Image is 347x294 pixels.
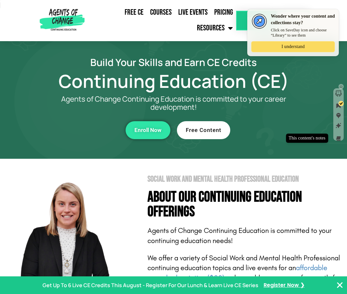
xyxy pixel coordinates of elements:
h1: Continuing Education (CE) [16,73,331,89]
h2: Build Your Skills and Earn CE Credits [16,57,331,67]
a: Resources [194,20,236,36]
span: Enroll Now [134,127,162,133]
p: Agents of Change Continuing Education is committed to your career development! [43,95,304,111]
a: Register Now ❯ [264,281,304,290]
a: Enroll Now [126,121,170,139]
a: Free CE [121,5,147,20]
h2: Social Work and Mental Health Professional Education [147,175,347,183]
a: Free Content [177,121,230,139]
p: Get Up To 6 Live CE Credits This August - Register For Our Lunch & Learn Live CE Series [43,281,258,290]
a: Enroll Now [236,11,277,30]
nav: Menu [87,5,236,36]
h4: About Our Continuing Education Offerings [147,190,347,219]
span: Agents of Change Continuing Education is committed to your continuing education needs! [147,226,332,245]
span: Free Content [186,127,221,133]
a: Courses [147,5,175,20]
button: Close Banner [336,281,344,289]
a: Pricing [211,5,236,20]
a: Live Events [175,5,211,20]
